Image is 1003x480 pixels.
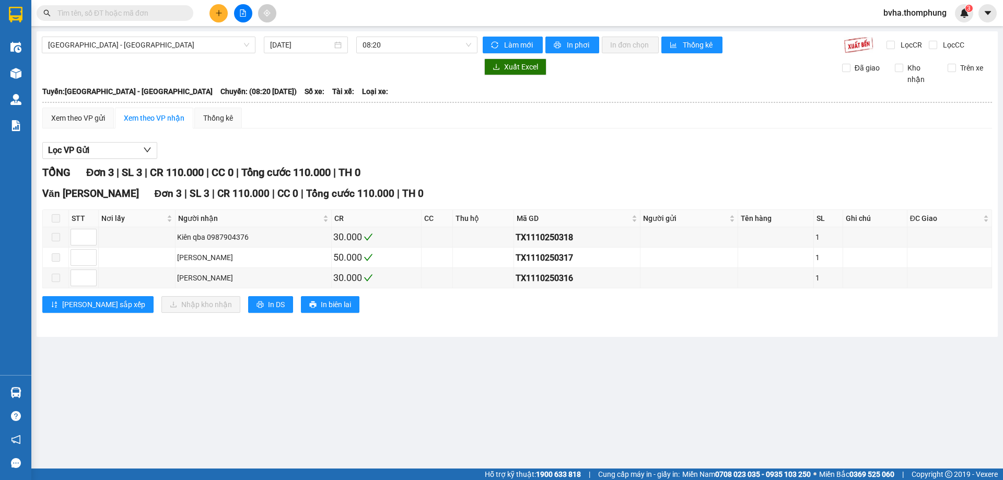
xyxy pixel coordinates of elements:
span: plus [215,9,223,17]
span: Tổng cước 110.000 [241,166,331,179]
span: Trên xe [956,62,987,74]
span: Hà Nội - Nghệ An [48,37,249,53]
span: Đơn 3 [86,166,114,179]
span: In DS [268,299,285,310]
span: | [397,188,400,200]
th: STT [69,210,99,227]
div: 50.000 [333,250,419,265]
div: [PERSON_NAME] [177,252,330,263]
span: check [364,273,373,283]
span: | [301,188,304,200]
span: Chuyến: (08:20 [DATE]) [220,86,297,97]
span: printer [309,301,317,309]
img: warehouse-icon [10,42,21,53]
span: CR 110.000 [150,166,204,179]
span: file-add [239,9,247,17]
img: solution-icon [10,120,21,131]
img: 9k= [844,37,873,53]
span: bvha.thomphung [875,6,955,19]
button: sort-ascending[PERSON_NAME] sắp xếp [42,296,154,313]
span: check [364,253,373,262]
button: printerIn DS [248,296,293,313]
span: CR 110.000 [217,188,270,200]
span: Hỗ trợ kỹ thuật: [485,469,581,480]
div: [PERSON_NAME] [177,272,330,284]
button: In đơn chọn [602,37,659,53]
span: printer [554,41,563,50]
input: 11/10/2025 [270,39,332,51]
span: Thống kê [683,39,714,51]
span: Lọc CR [896,39,924,51]
span: check [364,232,373,242]
button: syncLàm mới [483,37,543,53]
span: Đơn 3 [155,188,182,200]
span: question-circle [11,411,21,421]
button: file-add [234,4,252,22]
span: In phơi [567,39,591,51]
span: message [11,458,21,468]
span: aim [263,9,271,17]
img: warehouse-icon [10,387,21,398]
button: Lọc VP Gửi [42,142,157,159]
button: caret-down [978,4,997,22]
span: | [212,188,215,200]
div: Thống kê [203,112,233,124]
span: Kho nhận [903,62,940,85]
span: Làm mới [504,39,534,51]
span: Văn [PERSON_NAME] [42,188,139,200]
img: icon-new-feature [960,8,969,18]
span: | [116,166,119,179]
span: | [236,166,239,179]
div: 30.000 [333,271,419,285]
span: printer [256,301,264,309]
span: Lọc CC [939,39,966,51]
td: TX1110250316 [514,268,641,288]
span: | [272,188,275,200]
span: down [143,146,151,154]
span: Người gửi [643,213,727,224]
button: downloadNhập kho nhận [161,296,240,313]
th: SL [814,210,843,227]
span: TH 0 [402,188,424,200]
span: | [206,166,209,179]
span: Mã GD [517,213,630,224]
span: download [493,63,500,72]
strong: 0708 023 035 - 0935 103 250 [715,470,811,478]
span: | [902,469,904,480]
div: Kiên qba 0987904376 [177,231,330,243]
input: Tìm tên, số ĐT hoặc mã đơn [57,7,181,19]
div: TX1110250316 [516,272,639,285]
span: Nơi lấy [101,213,165,224]
span: ĐC Giao [910,213,981,224]
b: Tuyến: [GEOGRAPHIC_DATA] - [GEOGRAPHIC_DATA] [42,87,213,96]
td: TX1110250318 [514,227,641,248]
button: plus [209,4,228,22]
span: ⚪️ [813,472,817,476]
span: CC 0 [212,166,234,179]
strong: 0369 525 060 [849,470,894,478]
span: Miền Bắc [819,469,894,480]
span: bar-chart [670,41,679,50]
div: 1 [815,231,841,243]
span: Người nhận [178,213,321,224]
strong: 1900 633 818 [536,470,581,478]
span: 08:20 [363,37,471,53]
div: 1 [815,252,841,263]
span: notification [11,435,21,444]
span: CC 0 [277,188,298,200]
span: Cung cấp máy in - giấy in: [598,469,680,480]
span: sync [491,41,500,50]
span: TỔNG [42,166,71,179]
span: | [145,166,147,179]
span: [PERSON_NAME] sắp xếp [62,299,145,310]
td: TX1110250317 [514,248,641,268]
button: printerIn biên lai [301,296,359,313]
img: warehouse-icon [10,68,21,79]
span: Lọc VP Gửi [48,144,89,157]
span: Miền Nam [682,469,811,480]
span: 3 [967,5,971,12]
div: TX1110250317 [516,251,639,264]
div: 30.000 [333,230,419,244]
th: Thu hộ [453,210,514,227]
span: Tổng cước 110.000 [306,188,394,200]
